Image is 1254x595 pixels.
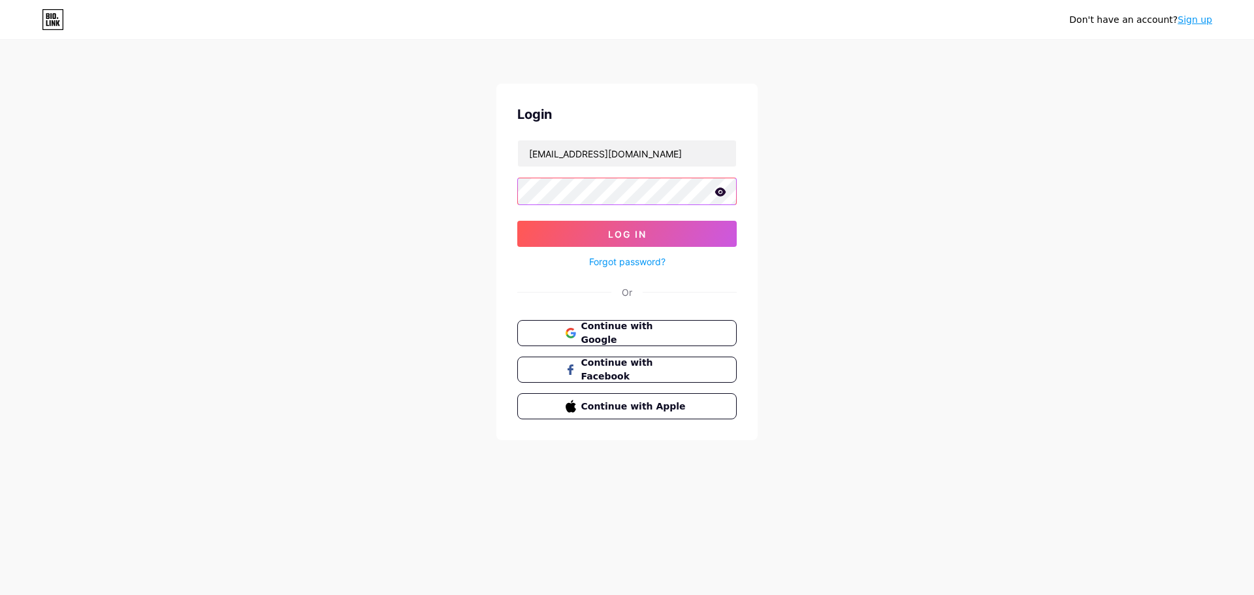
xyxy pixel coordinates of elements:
[589,255,666,268] a: Forgot password?
[517,357,737,383] button: Continue with Facebook
[517,221,737,247] button: Log In
[517,105,737,124] div: Login
[581,356,689,383] span: Continue with Facebook
[581,319,689,347] span: Continue with Google
[517,393,737,419] button: Continue with Apple
[608,229,647,240] span: Log In
[518,140,736,167] input: Username
[581,400,689,413] span: Continue with Apple
[622,285,632,299] div: Or
[1069,13,1212,27] div: Don't have an account?
[1178,14,1212,25] a: Sign up
[517,320,737,346] button: Continue with Google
